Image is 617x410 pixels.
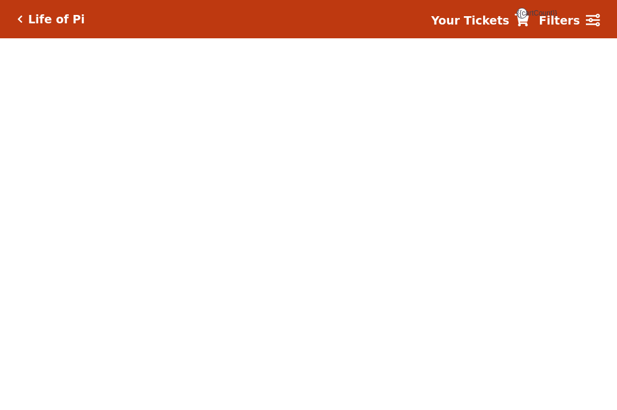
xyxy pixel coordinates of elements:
[17,15,23,23] a: Click here to go back to filters
[28,13,85,26] h5: Life of Pi
[431,12,529,29] a: Your Tickets {{cartCount}}
[431,14,509,27] strong: Your Tickets
[539,14,580,27] strong: Filters
[517,8,527,19] span: {{cartCount}}
[539,12,600,29] a: Filters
